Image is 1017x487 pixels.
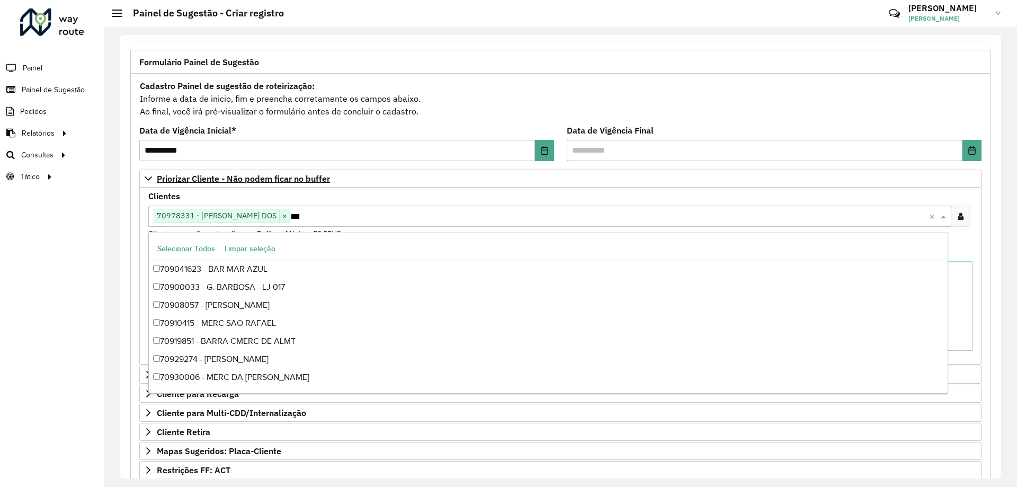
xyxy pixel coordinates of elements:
[149,260,948,278] div: 709041623 - BAR MAR AZUL
[153,241,220,257] button: Selecionar Todos
[148,229,341,238] small: Clientes que não podem ficar no Buffer – Máximo 50 PDVS
[908,14,988,23] span: [PERSON_NAME]
[149,296,948,314] div: 70908057 - [PERSON_NAME]
[139,79,982,118] div: Informe a data de inicio, fim e preencha corretamente os campos abaixo. Ao final, você irá pré-vi...
[148,232,948,394] ng-dropdown-panel: Options list
[22,128,55,139] span: Relatórios
[157,428,210,436] span: Cliente Retira
[149,350,948,368] div: 70929274 - [PERSON_NAME]
[20,171,40,182] span: Tático
[883,2,906,25] a: Contato Rápido
[279,210,290,223] span: ×
[140,81,315,91] strong: Cadastro Painel de sugestão de roteirização:
[929,210,938,223] span: Clear all
[139,423,982,441] a: Cliente Retira
[157,447,281,455] span: Mapas Sugeridos: Placa-Cliente
[20,106,47,117] span: Pedidos
[149,332,948,350] div: 70919851 - BARRA CMERC DE ALMT
[157,174,330,183] span: Priorizar Cliente - Não podem ficar no buffer
[21,149,53,161] span: Consultas
[908,3,988,13] h3: [PERSON_NAME]
[157,466,230,474] span: Restrições FF: ACT
[122,7,284,19] h2: Painel de Sugestão - Criar registro
[139,124,236,137] label: Data de Vigência Inicial
[139,404,982,422] a: Cliente para Multi-CDD/Internalização
[149,368,948,386] div: 70930006 - MERC DA [PERSON_NAME]
[149,278,948,296] div: 70900033 - G. BARBOSA - LJ 017
[535,140,554,161] button: Choose Date
[139,385,982,403] a: Cliente para Recarga
[139,442,982,460] a: Mapas Sugeridos: Placa-Cliente
[139,170,982,188] a: Priorizar Cliente - Não podem ficar no buffer
[149,314,948,332] div: 70910415 - MERC SAO RAFAEL
[22,84,85,95] span: Painel de Sugestão
[23,63,42,74] span: Painel
[157,409,306,417] span: Cliente para Multi-CDD/Internalização
[139,58,259,66] span: Formulário Painel de Sugestão
[139,188,982,365] div: Priorizar Cliente - Não podem ficar no buffer
[962,140,982,161] button: Choose Date
[139,461,982,479] a: Restrições FF: ACT
[220,241,280,257] button: Limpar seleção
[154,209,279,222] span: 70978331 - [PERSON_NAME] DOS
[157,389,239,398] span: Cliente para Recarga
[148,190,180,202] label: Clientes
[149,386,948,404] div: 70930023 - [PERSON_NAME] DOS S
[567,124,654,137] label: Data de Vigência Final
[139,366,982,384] a: Preservar Cliente - Devem ficar no buffer, não roteirizar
